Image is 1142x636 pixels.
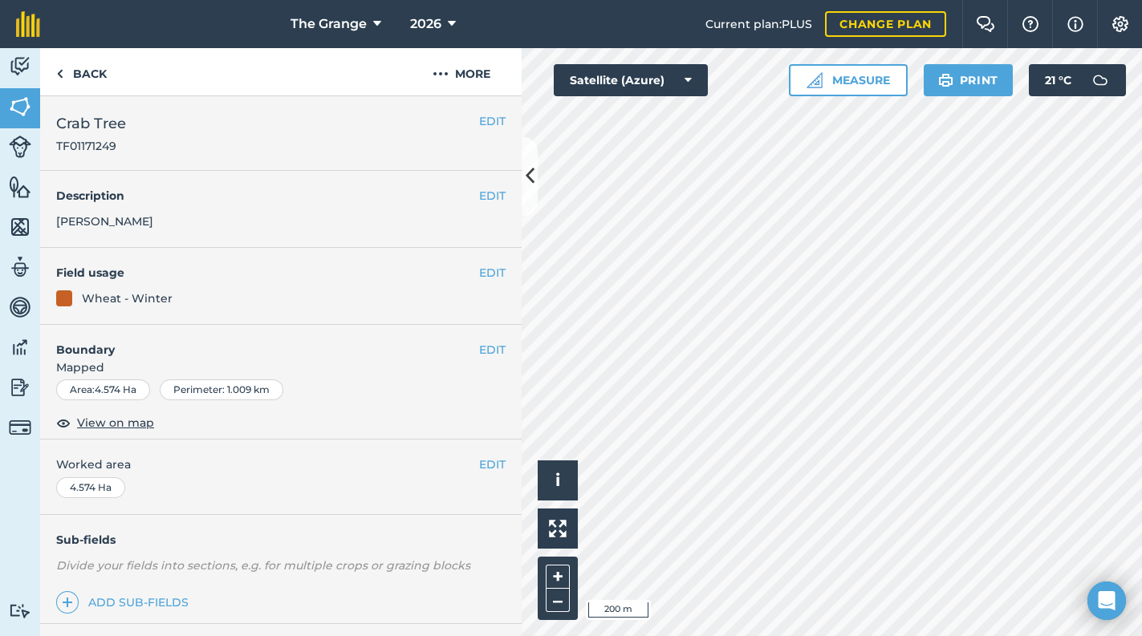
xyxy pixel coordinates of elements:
[546,565,570,589] button: +
[1067,14,1083,34] img: svg+xml;base64,PHN2ZyB4bWxucz0iaHR0cDovL3d3dy53My5vcmcvMjAwMC9zdmciIHdpZHRoPSIxNyIgaGVpZ2h0PSIxNy...
[56,64,63,83] img: svg+xml;base64,PHN2ZyB4bWxucz0iaHR0cDovL3d3dy53My5vcmcvMjAwMC9zdmciIHdpZHRoPSI5IiBoZWlnaHQ9IjI0Ii...
[56,112,126,135] span: Crab Tree
[56,264,479,282] h4: Field usage
[62,593,73,612] img: svg+xml;base64,PHN2ZyB4bWxucz0iaHR0cDovL3d3dy53My5vcmcvMjAwMC9zdmciIHdpZHRoPSIxNCIgaGVpZ2h0PSIyNC...
[56,413,71,432] img: svg+xml;base64,PHN2ZyB4bWxucz0iaHR0cDovL3d3dy53My5vcmcvMjAwMC9zdmciIHdpZHRoPSIxOCIgaGVpZ2h0PSIyNC...
[40,48,123,95] a: Back
[1045,64,1071,96] span: 21 ° C
[825,11,946,37] a: Change plan
[56,379,150,400] div: Area : 4.574 Ha
[9,416,31,439] img: svg+xml;base64,PD94bWwgdmVyc2lvbj0iMS4wIiBlbmNvZGluZz0idXRmLTgiPz4KPCEtLSBHZW5lcmF0b3I6IEFkb2JlIE...
[1084,64,1116,96] img: svg+xml;base64,PD94bWwgdmVyc2lvbj0iMS4wIiBlbmNvZGluZz0idXRmLTgiPz4KPCEtLSBHZW5lcmF0b3I6IEFkb2JlIE...
[555,470,560,490] span: i
[9,215,31,239] img: svg+xml;base64,PHN2ZyB4bWxucz0iaHR0cDovL3d3dy53My5vcmcvMjAwMC9zdmciIHdpZHRoPSI1NiIgaGVpZ2h0PSI2MC...
[56,558,470,573] em: Divide your fields into sections, e.g. for multiple crops or grazing blocks
[9,175,31,199] img: svg+xml;base64,PHN2ZyB4bWxucz0iaHR0cDovL3d3dy53My5vcmcvMjAwMC9zdmciIHdpZHRoPSI1NiIgaGVpZ2h0PSI2MC...
[479,187,506,205] button: EDIT
[9,335,31,359] img: svg+xml;base64,PD94bWwgdmVyc2lvbj0iMS4wIiBlbmNvZGluZz0idXRmLTgiPz4KPCEtLSBHZW5lcmF0b3I6IEFkb2JlIE...
[479,264,506,282] button: EDIT
[554,64,708,96] button: Satellite (Azure)
[16,11,40,37] img: fieldmargin Logo
[807,72,823,88] img: Ruler icon
[56,187,506,205] h4: Description
[538,460,578,500] button: i
[1029,64,1126,96] button: 21 °C
[9,603,31,618] img: svg+xml;base64,PD94bWwgdmVyc2lvbj0iMS4wIiBlbmNvZGluZz0idXRmLTgiPz4KPCEtLSBHZW5lcmF0b3I6IEFkb2JlIE...
[40,359,522,376] span: Mapped
[56,413,154,432] button: View on map
[56,477,125,498] div: 4.574 Ha
[56,138,126,154] span: TF01171249
[789,64,908,96] button: Measure
[40,531,522,549] h4: Sub-fields
[56,456,506,473] span: Worked area
[82,290,173,307] div: Wheat - Winter
[77,414,154,431] span: View on map
[9,295,31,319] img: svg+xml;base64,PD94bWwgdmVyc2lvbj0iMS4wIiBlbmNvZGluZz0idXRmLTgiPz4KPCEtLSBHZW5lcmF0b3I6IEFkb2JlIE...
[401,48,522,95] button: More
[479,341,506,359] button: EDIT
[291,14,367,34] span: The Grange
[9,55,31,79] img: svg+xml;base64,PD94bWwgdmVyc2lvbj0iMS4wIiBlbmNvZGluZz0idXRmLTgiPz4KPCEtLSBHZW5lcmF0b3I6IEFkb2JlIE...
[9,255,31,279] img: svg+xml;base64,PD94bWwgdmVyc2lvbj0iMS4wIiBlbmNvZGluZz0idXRmLTgiPz4KPCEtLSBHZW5lcmF0b3I6IEFkb2JlIE...
[9,375,31,399] img: svg+xml;base64,PD94bWwgdmVyc2lvbj0iMS4wIiBlbmNvZGluZz0idXRmLTgiPz4KPCEtLSBHZW5lcmF0b3I6IEFkb2JlIE...
[40,325,479,359] h4: Boundary
[976,16,995,32] img: Two speech bubbles overlapping with the left bubble in the forefront
[924,64,1014,96] button: Print
[1111,16,1130,32] img: A cog icon
[546,589,570,612] button: –
[433,64,449,83] img: svg+xml;base64,PHN2ZyB4bWxucz0iaHR0cDovL3d3dy53My5vcmcvMjAwMC9zdmciIHdpZHRoPSIyMCIgaGVpZ2h0PSIyNC...
[1021,16,1040,32] img: A question mark icon
[9,136,31,158] img: svg+xml;base64,PD94bWwgdmVyc2lvbj0iMS4wIiBlbmNvZGluZz0idXRmLTgiPz4KPCEtLSBHZW5lcmF0b3I6IEFkb2JlIE...
[938,71,953,90] img: svg+xml;base64,PHN2ZyB4bWxucz0iaHR0cDovL3d3dy53My5vcmcvMjAwMC9zdmciIHdpZHRoPSIxOSIgaGVpZ2h0PSIyNC...
[410,14,441,34] span: 2026
[479,112,506,130] button: EDIT
[1087,581,1126,620] div: Open Intercom Messenger
[160,379,283,400] div: Perimeter : 1.009 km
[56,591,195,614] a: Add sub-fields
[9,95,31,119] img: svg+xml;base64,PHN2ZyB4bWxucz0iaHR0cDovL3d3dy53My5vcmcvMjAwMC9zdmciIHdpZHRoPSI1NiIgaGVpZ2h0PSI2MC...
[705,15,812,33] span: Current plan : PLUS
[56,214,153,229] span: [PERSON_NAME]
[549,520,567,537] img: Four arrows, one pointing top left, one top right, one bottom right and the last bottom left
[479,456,506,473] button: EDIT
